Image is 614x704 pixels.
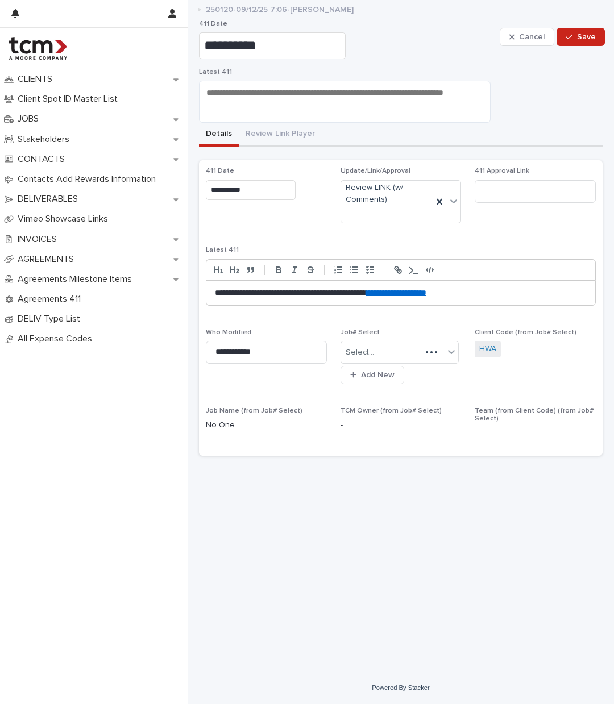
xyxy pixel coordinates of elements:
[346,182,429,206] span: Review LINK (w/ Comments)
[577,33,596,41] span: Save
[475,329,576,336] span: Client Code (from Job# Select)
[199,123,239,147] button: Details
[475,428,596,440] p: -
[13,154,74,165] p: CONTACTS
[206,2,354,15] p: 250120-09/12/25 7:06-[PERSON_NAME]
[206,329,251,336] span: Who Modified
[341,366,404,384] button: Add New
[13,74,61,85] p: CLIENTS
[372,684,429,691] a: Powered By Stacker
[239,123,322,147] button: Review Link Player
[519,33,545,41] span: Cancel
[206,419,327,431] p: No One
[13,94,127,105] p: Client Spot ID Master List
[13,174,165,185] p: Contacts Add Rewards Information
[13,114,48,124] p: JOBS
[13,214,117,224] p: Vimeo Showcase Links
[341,407,442,414] span: TCM Owner (from Job# Select)
[500,28,554,46] button: Cancel
[13,234,66,245] p: INVOICES
[361,371,395,379] span: Add New
[206,407,302,414] span: Job Name (from Job# Select)
[341,168,410,174] span: Update/Link/Approval
[475,168,529,174] span: 411 Approval Link
[341,419,462,431] p: -
[199,20,227,27] span: 411 Date
[479,343,496,355] a: HWA
[13,314,89,324] p: DELIV Type List
[206,247,239,253] span: Latest 411
[13,134,78,145] p: Stakeholders
[13,274,141,285] p: Agreements Milestone Items
[346,347,374,359] div: Select...
[13,294,90,305] p: Agreements 411
[557,28,605,46] button: Save
[475,407,594,422] span: Team (from Client Code) (from Job# Select)
[206,168,234,174] span: 411 Date
[13,254,83,265] p: AGREEMENTS
[13,334,101,344] p: All Expense Codes
[199,69,232,76] span: Latest 411
[341,329,380,336] span: Job# Select
[9,37,67,60] img: 4hMmSqQkux38exxPVZHQ
[13,194,87,205] p: DELIVERABLES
